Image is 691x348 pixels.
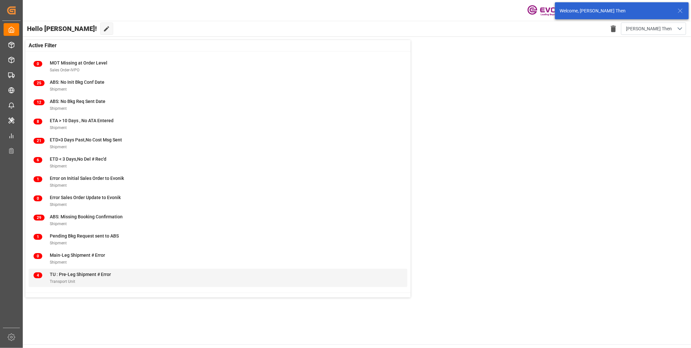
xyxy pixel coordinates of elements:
[50,253,105,258] span: Main-Leg Shipment # Error
[34,233,402,246] a: 1Pending Bkg Request sent to ABSShipment
[560,7,671,14] div: Welcome, [PERSON_NAME] Then
[34,156,402,169] a: 6ETD < 3 Days,No Del # Rec'dShipment
[50,241,67,245] span: Shipment
[34,80,45,86] span: 25
[34,99,45,105] span: 12
[34,272,42,278] span: 4
[34,252,402,266] a: 0Main-Leg Shipment # ErrorShipment
[34,119,42,124] span: 8
[34,175,402,189] a: 1Error on Initial Sales Order to EvonikShipment
[34,138,45,144] span: 21
[50,195,121,200] span: Error Sales Order Update to Evonik
[34,137,402,150] a: 21ETD>3 Days Past,No Cost Msg SentShipment
[50,214,123,219] span: ABS: Missing Booking Confirmation
[50,279,75,284] span: Transport Unit
[34,61,42,67] span: 0
[50,99,105,104] span: ABS: No Bkg Req Sent Date
[34,215,45,221] span: 29
[50,80,104,85] span: ABS: No Init Bkg Conf Date
[50,145,67,149] span: Shipment
[34,176,42,182] span: 1
[29,42,57,50] span: Active Filter
[50,87,67,92] span: Shipment
[34,253,42,259] span: 0
[50,272,111,277] span: TU : Pre-Leg Shipment # Error
[50,222,67,226] span: Shipment
[50,176,124,181] span: Error on Initial Sales Order to Evonik
[34,60,402,73] a: 0MOT Missing at Order LevelSales Order-IVPO
[626,25,672,32] span: [PERSON_NAME] Then
[34,98,402,112] a: 12ABS: No Bkg Req Sent DateShipment
[34,117,402,131] a: 8ETA > 10 Days , No ATA EnteredShipment
[50,260,67,265] span: Shipment
[50,125,67,130] span: Shipment
[50,183,67,188] span: Shipment
[34,79,402,93] a: 25ABS: No Init Bkg Conf DateShipment
[27,22,97,35] span: Hello [PERSON_NAME]!
[50,118,114,123] span: ETA > 10 Days , No ATA Entered
[34,157,42,163] span: 6
[50,202,67,207] span: Shipment
[34,234,42,240] span: 1
[50,156,106,162] span: ETD < 3 Days,No Del # Rec'd
[621,22,686,35] button: open menu
[34,271,402,285] a: 4TU : Pre-Leg Shipment # ErrorTransport Unit
[50,137,122,142] span: ETD>3 Days Past,No Cost Msg Sent
[50,60,107,65] span: MOT Missing at Order Level
[34,194,402,208] a: 0Error Sales Order Update to EvonikShipment
[50,233,119,239] span: Pending Bkg Request sent to ABS
[50,68,79,72] span: Sales Order-IVPO
[34,196,42,201] span: 0
[527,5,570,16] img: Evonik-brand-mark-Deep-Purple-RGB.jpeg_1700498283.jpeg
[50,106,67,111] span: Shipment
[34,213,402,227] a: 29ABS: Missing Booking ConfirmationShipment
[50,164,67,168] span: Shipment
